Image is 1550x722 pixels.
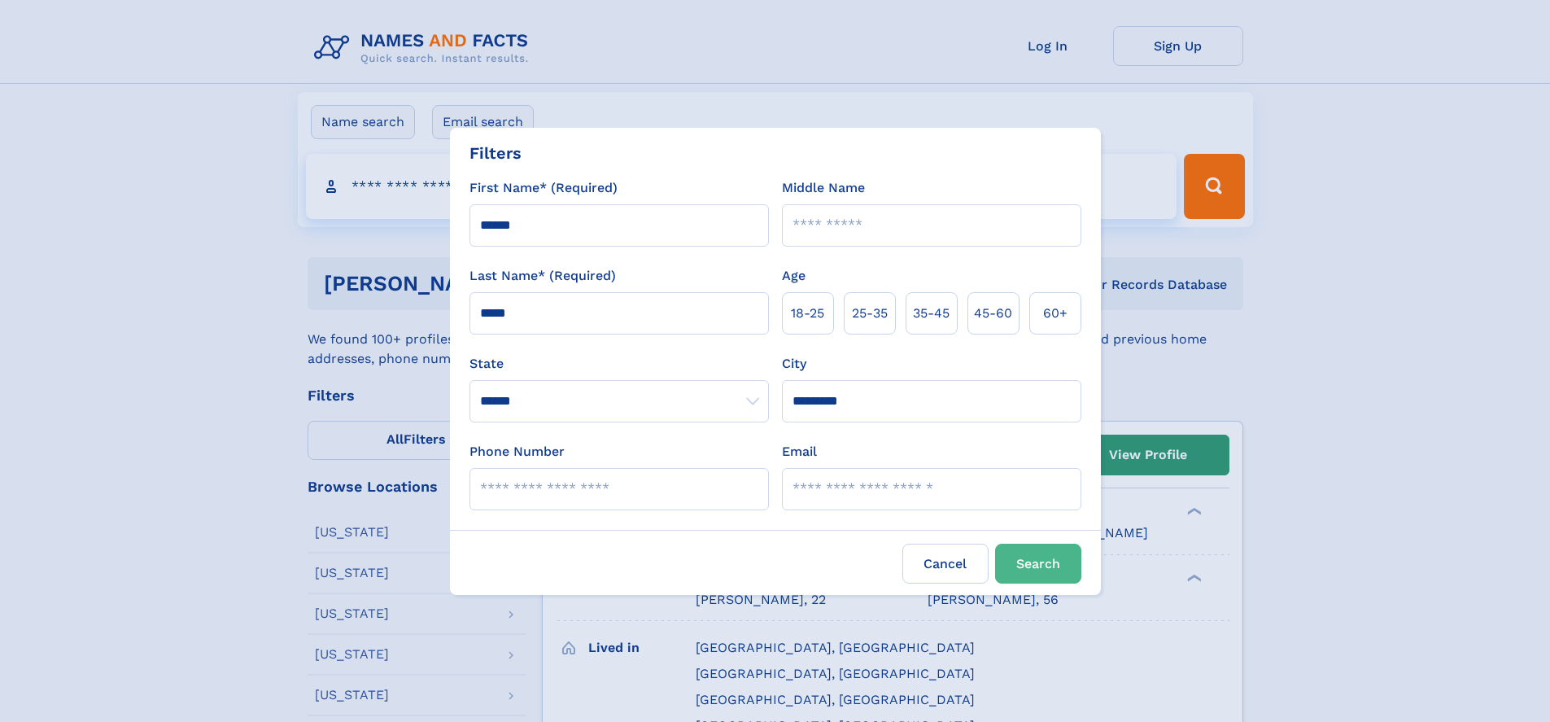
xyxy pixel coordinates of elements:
[852,304,888,323] span: 25‑35
[913,304,950,323] span: 35‑45
[995,544,1081,584] button: Search
[469,354,769,374] label: State
[902,544,989,584] label: Cancel
[469,141,522,165] div: Filters
[782,442,817,462] label: Email
[974,304,1012,323] span: 45‑60
[1043,304,1068,323] span: 60+
[469,178,618,198] label: First Name* (Required)
[782,266,806,286] label: Age
[469,442,565,462] label: Phone Number
[782,178,865,198] label: Middle Name
[791,304,824,323] span: 18‑25
[469,266,616,286] label: Last Name* (Required)
[782,354,806,374] label: City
